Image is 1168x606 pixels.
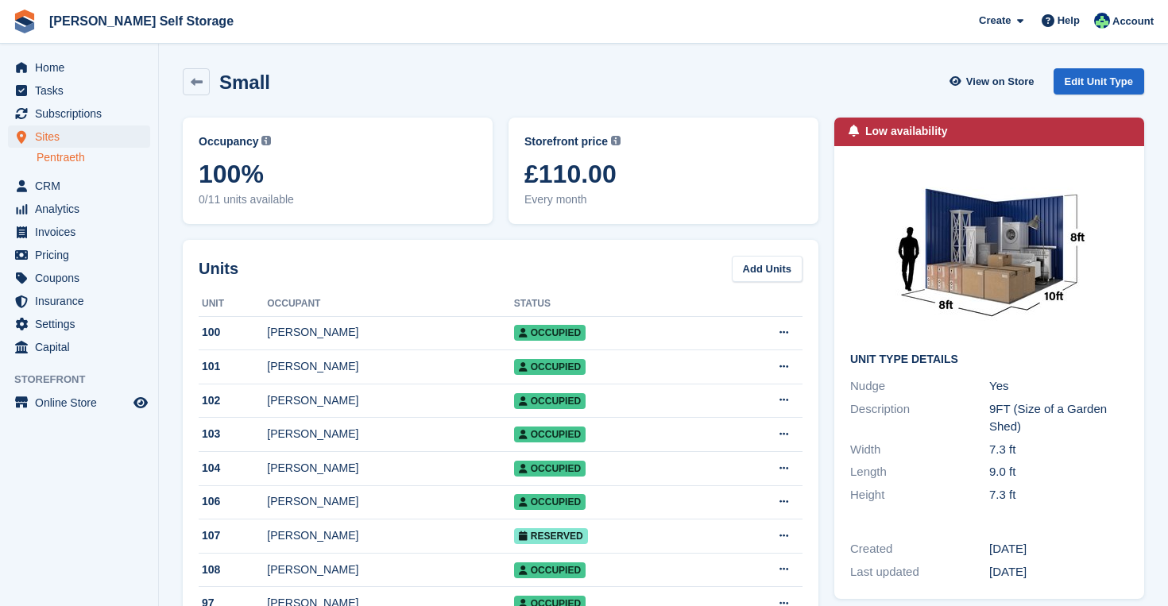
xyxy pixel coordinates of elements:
[524,191,803,208] span: Every month
[8,125,150,148] a: menu
[35,290,130,312] span: Insurance
[514,393,586,409] span: Occupied
[8,56,150,79] a: menu
[8,175,150,197] a: menu
[267,527,513,544] div: [PERSON_NAME]
[989,563,1128,581] div: [DATE]
[267,358,513,375] div: [PERSON_NAME]
[1094,13,1110,29] img: Dafydd Pritchard
[35,56,130,79] span: Home
[8,290,150,312] a: menu
[37,150,150,165] a: Pentraeth
[199,160,477,188] span: 100%
[199,257,238,280] h2: Units
[514,325,586,341] span: Occupied
[267,460,513,477] div: [PERSON_NAME]
[850,540,989,558] div: Created
[199,562,267,578] div: 108
[850,441,989,459] div: Width
[850,463,989,481] div: Length
[966,74,1035,90] span: View on Store
[199,392,267,409] div: 102
[989,540,1128,558] div: [DATE]
[35,244,130,266] span: Pricing
[35,267,130,289] span: Coupons
[524,160,803,188] span: £110.00
[8,221,150,243] a: menu
[261,136,271,145] img: icon-info-grey-7440780725fd019a000dd9b08b2336e03edf1995a4989e88bcd33f0948082b44.svg
[1058,13,1080,29] span: Help
[35,198,130,220] span: Analytics
[8,102,150,125] a: menu
[611,136,621,145] img: icon-info-grey-7440780725fd019a000dd9b08b2336e03edf1995a4989e88bcd33f0948082b44.svg
[989,400,1128,436] div: 9FT (Size of a Garden Shed)
[8,79,150,102] a: menu
[989,463,1128,481] div: 9.0 ft
[199,291,267,317] th: Unit
[8,336,150,358] a: menu
[35,79,130,102] span: Tasks
[199,133,258,150] span: Occupancy
[989,441,1128,459] div: 7.3 ft
[35,175,130,197] span: CRM
[199,460,267,477] div: 104
[870,162,1108,341] img: 10-ft-container.jpg
[8,244,150,266] a: menu
[14,372,158,388] span: Storefront
[514,528,588,544] span: Reserved
[514,494,586,510] span: Occupied
[514,427,586,442] span: Occupied
[267,392,513,409] div: [PERSON_NAME]
[8,313,150,335] a: menu
[514,359,586,375] span: Occupied
[35,125,130,148] span: Sites
[514,461,586,477] span: Occupied
[1112,14,1154,29] span: Account
[267,562,513,578] div: [PERSON_NAME]
[267,291,513,317] th: Occupant
[35,102,130,125] span: Subscriptions
[267,324,513,341] div: [PERSON_NAME]
[850,353,1128,366] h2: Unit Type details
[948,68,1041,95] a: View on Store
[219,71,270,93] h2: Small
[35,336,130,358] span: Capital
[199,493,267,510] div: 106
[865,123,947,140] div: Low availability
[850,377,989,396] div: Nudge
[514,562,586,578] span: Occupied
[43,8,240,34] a: [PERSON_NAME] Self Storage
[199,358,267,375] div: 101
[35,313,130,335] span: Settings
[850,486,989,504] div: Height
[8,267,150,289] a: menu
[850,563,989,581] div: Last updated
[524,133,608,150] span: Storefront price
[732,256,803,282] a: Add Units
[267,493,513,510] div: [PERSON_NAME]
[35,221,130,243] span: Invoices
[131,393,150,412] a: Preview store
[199,527,267,544] div: 107
[199,191,477,208] span: 0/11 units available
[199,426,267,442] div: 103
[35,392,130,414] span: Online Store
[199,324,267,341] div: 100
[979,13,1011,29] span: Create
[267,426,513,442] div: [PERSON_NAME]
[850,400,989,436] div: Description
[989,486,1128,504] div: 7.3 ft
[514,291,713,317] th: Status
[8,198,150,220] a: menu
[8,392,150,414] a: menu
[989,377,1128,396] div: Yes
[1054,68,1144,95] a: Edit Unit Type
[13,10,37,33] img: stora-icon-8386f47178a22dfd0bd8f6a31ec36ba5ce8667c1dd55bd0f319d3a0aa187defe.svg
